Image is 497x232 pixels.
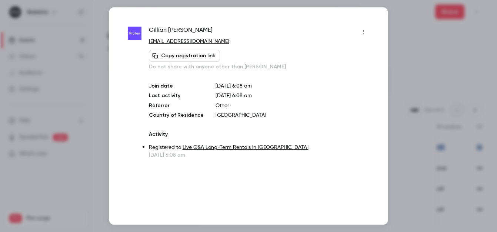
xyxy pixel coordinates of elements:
p: Do not share with anyone other than [PERSON_NAME] [149,63,369,71]
p: Other [216,102,369,109]
p: Referrer [149,102,204,109]
p: Join date [149,82,204,90]
p: [DATE] 6:08 am [216,82,369,90]
button: Copy registration link [149,50,220,62]
p: [DATE] 6:08 am [149,151,369,159]
p: Activity [149,131,369,138]
p: Last activity [149,92,204,100]
p: Country of Residence [149,112,204,119]
a: [EMAIL_ADDRESS][DOMAIN_NAME] [149,39,229,44]
span: [DATE] 6:08 am [216,93,252,98]
a: Live Q&A Long-Term Rentals in [GEOGRAPHIC_DATA] [183,145,308,150]
p: Registered to [149,144,369,151]
img: proton.me [128,27,141,40]
span: Gillian [PERSON_NAME] [149,26,213,38]
p: [GEOGRAPHIC_DATA] [216,112,369,119]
